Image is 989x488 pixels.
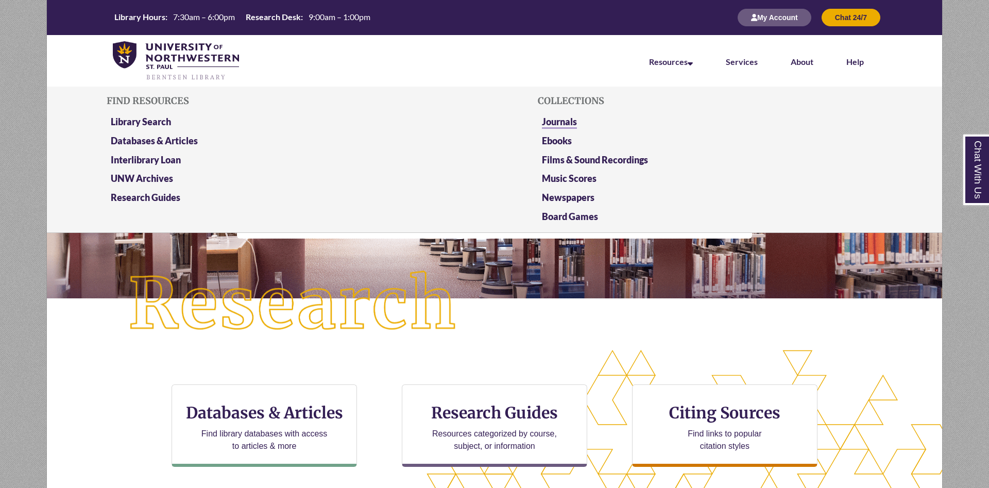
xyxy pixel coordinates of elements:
[92,234,494,375] img: Research
[428,428,562,452] p: Resources categorized by course, subject, or information
[111,192,180,203] a: Research Guides
[180,403,348,423] h3: Databases & Articles
[242,11,304,23] th: Research Desk:
[822,9,880,26] button: Chat 24/7
[632,384,817,467] a: Citing Sources Find links to popular citation styles
[402,384,587,467] a: Research Guides Resources categorized by course, subject, or information
[110,11,169,23] th: Library Hours:
[726,57,758,66] a: Services
[846,57,864,66] a: Help
[662,403,788,423] h3: Citing Sources
[542,192,594,203] a: Newspapers
[822,13,880,22] a: Chat 24/7
[674,428,775,452] p: Find links to popular citation styles
[113,41,239,81] img: UNWSP Library Logo
[791,57,813,66] a: About
[538,96,883,106] h5: Collections
[172,384,357,467] a: Databases & Articles Find library databases with access to articles & more
[309,12,370,22] span: 9:00am – 1:00pm
[111,173,173,184] a: UNW Archives
[110,11,374,23] table: Hours Today
[173,12,235,22] span: 7:30am – 6:00pm
[411,403,578,423] h3: Research Guides
[110,11,374,24] a: Hours Today
[111,154,181,165] a: Interlibrary Loan
[542,135,572,146] a: Ebooks
[107,96,452,106] h5: Find Resources
[197,428,332,452] p: Find library databases with access to articles & more
[542,116,577,129] a: Journals
[542,211,598,222] a: Board Games
[738,9,811,26] button: My Account
[738,13,811,22] a: My Account
[111,116,171,127] a: Library Search
[111,135,198,146] a: Databases & Articles
[649,57,693,66] a: Resources
[542,173,596,184] a: Music Scores
[542,154,648,165] a: Films & Sound Recordings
